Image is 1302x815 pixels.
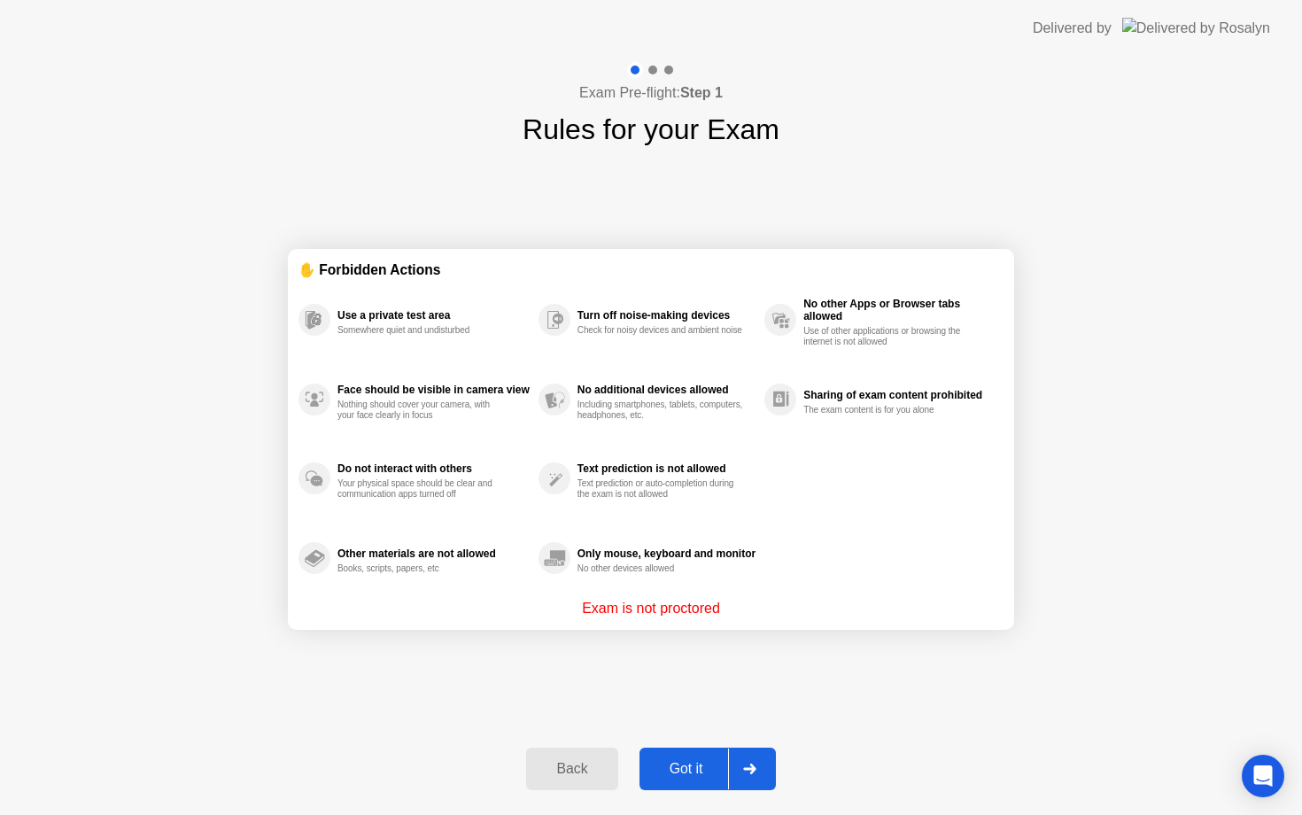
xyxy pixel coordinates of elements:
[337,400,505,421] div: Nothing should cover your camera, with your face clearly in focus
[577,478,745,500] div: Text prediction or auto-completion during the exam is not allowed
[577,384,756,396] div: No additional devices allowed
[577,462,756,475] div: Text prediction is not allowed
[577,309,756,322] div: Turn off noise-making devices
[337,384,530,396] div: Face should be visible in camera view
[803,326,971,347] div: Use of other applications or browsing the internet is not allowed
[645,761,728,777] div: Got it
[577,400,745,421] div: Including smartphones, tablets, computers, headphones, etc.
[579,82,723,104] h4: Exam Pre-flight:
[337,478,505,500] div: Your physical space should be clear and communication apps turned off
[337,325,505,336] div: Somewhere quiet and undisturbed
[639,748,776,790] button: Got it
[803,389,995,401] div: Sharing of exam content prohibited
[523,108,779,151] h1: Rules for your Exam
[577,563,745,574] div: No other devices allowed
[337,563,505,574] div: Books, scripts, papers, etc
[526,748,617,790] button: Back
[337,309,530,322] div: Use a private test area
[337,547,530,560] div: Other materials are not allowed
[1122,18,1270,38] img: Delivered by Rosalyn
[577,547,756,560] div: Only mouse, keyboard and monitor
[680,85,723,100] b: Step 1
[1242,755,1284,797] div: Open Intercom Messenger
[531,761,612,777] div: Back
[803,405,971,415] div: The exam content is for you alone
[577,325,745,336] div: Check for noisy devices and ambient noise
[298,260,1004,280] div: ✋ Forbidden Actions
[803,298,995,322] div: No other Apps or Browser tabs allowed
[1033,18,1112,39] div: Delivered by
[582,598,720,619] p: Exam is not proctored
[337,462,530,475] div: Do not interact with others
